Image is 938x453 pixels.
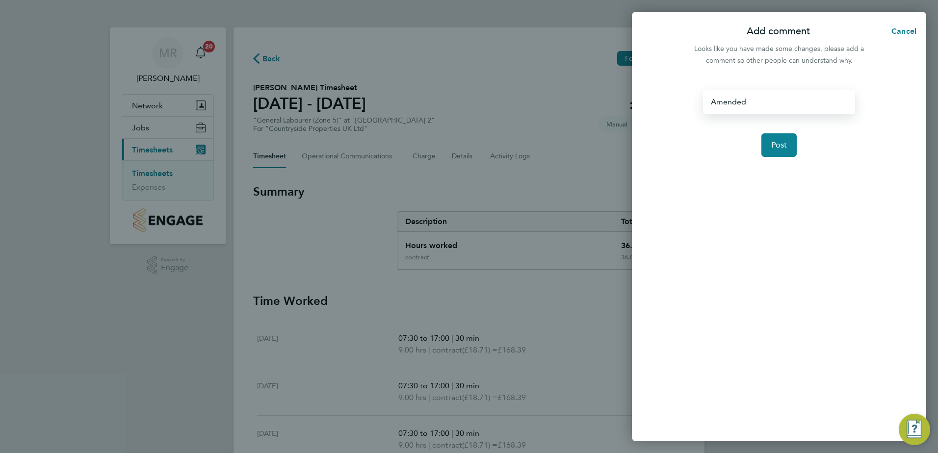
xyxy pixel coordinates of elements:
div: Looks like you have made some changes, please add a comment so other people can understand why. [689,43,869,67]
div: Amended [703,90,855,114]
p: Add comment [747,25,810,38]
span: Post [771,140,787,150]
span: Cancel [888,26,916,36]
button: Cancel [876,22,926,41]
button: Post [761,133,797,157]
button: Engage Resource Center [899,414,930,445]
